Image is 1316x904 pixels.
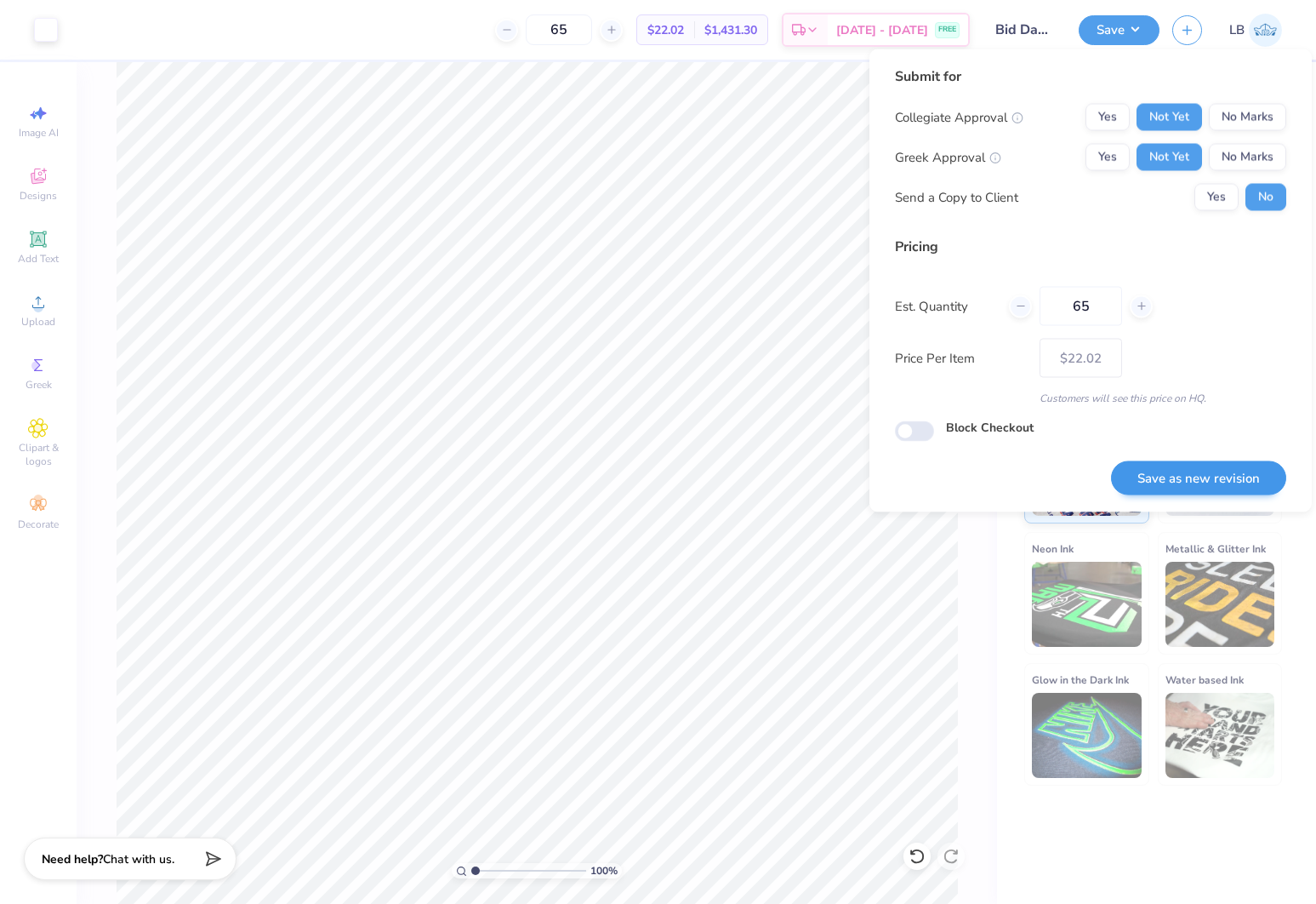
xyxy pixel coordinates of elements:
img: Neon Ink [1032,562,1142,647]
img: Metallic & Glitter Ink [1165,562,1275,647]
span: Designs [20,189,57,203]
button: No Marks [1209,104,1286,131]
div: Customers will see this price on HQ. [895,391,1286,406]
input: Untitled Design [983,13,1066,47]
div: Submit for [895,66,1286,87]
strong: Need help? [42,851,103,867]
span: $1,431.30 [704,21,757,39]
div: Pricing [895,237,1286,257]
span: FREE [938,24,956,36]
span: 100 % [590,863,618,878]
button: No Marks [1209,144,1286,171]
span: $22.02 [647,21,684,39]
a: LB [1229,14,1282,47]
button: Yes [1085,104,1130,131]
span: Image AI [19,126,59,140]
span: Water based Ink [1165,671,1244,689]
label: Price Per Item [895,348,1027,368]
span: Greek [26,378,52,392]
span: Upload [21,315,55,329]
input: – – [1040,287,1122,326]
span: LB [1229,20,1245,40]
button: Save [1079,15,1159,45]
button: Not Yet [1137,144,1202,171]
div: Greek Approval [895,147,1001,167]
img: Laken Brown [1249,14,1282,47]
div: Send a Copy to Client [895,187,1018,207]
button: Yes [1194,184,1239,211]
span: Add Text [18,252,59,266]
span: Clipart & logos [9,441,68,468]
input: – – [526,14,592,45]
img: Glow in the Dark Ink [1032,693,1142,778]
button: No [1245,184,1286,211]
span: Neon Ink [1032,540,1074,558]
span: Glow in the Dark Ink [1032,671,1129,689]
button: Yes [1085,144,1130,171]
label: Est. Quantity [895,296,996,316]
span: [DATE] - [DATE] [836,21,928,39]
img: Water based Ink [1165,693,1275,778]
label: Block Checkout [946,419,1034,437]
div: Collegiate Approval [895,107,1023,127]
span: Decorate [18,518,59,531]
button: Not Yet [1137,104,1202,131]
span: Metallic & Glitter Ink [1165,540,1266,558]
button: Save as new revision [1111,461,1286,495]
span: Chat with us. [103,851,174,867]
